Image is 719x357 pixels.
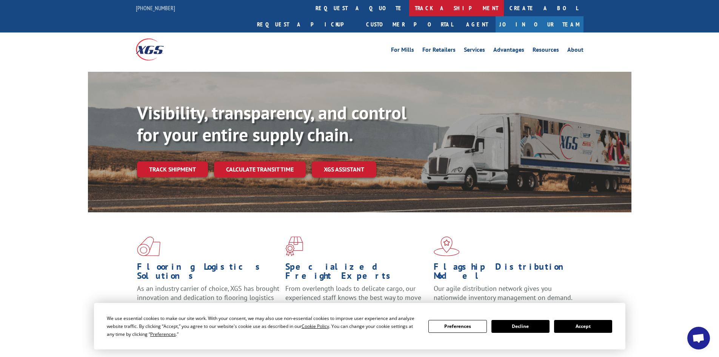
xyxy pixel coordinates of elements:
[428,320,487,333] button: Preferences
[567,47,584,55] a: About
[137,161,208,177] a: Track shipment
[136,4,175,12] a: [PHONE_NUMBER]
[137,262,280,284] h1: Flooring Logistics Solutions
[251,16,360,32] a: Request a pickup
[491,320,550,333] button: Decline
[496,16,584,32] a: Join Our Team
[554,320,612,333] button: Accept
[285,262,428,284] h1: Specialized Freight Experts
[422,47,456,55] a: For Retailers
[107,314,419,338] div: We use essential cookies to make our site work. With your consent, we may also use non-essential ...
[391,47,414,55] a: For Mills
[137,284,279,311] span: As an industry carrier of choice, XGS has brought innovation and dedication to flooring logistics...
[137,236,160,256] img: xgs-icon-total-supply-chain-intelligence-red
[493,47,524,55] a: Advantages
[464,47,485,55] a: Services
[459,16,496,32] a: Agent
[150,331,176,337] span: Preferences
[285,236,303,256] img: xgs-icon-focused-on-flooring-red
[302,323,329,329] span: Cookie Policy
[137,101,406,146] b: Visibility, transparency, and control for your entire supply chain.
[94,303,625,349] div: Cookie Consent Prompt
[285,284,428,318] p: From overlength loads to delicate cargo, our experienced staff knows the best way to move your fr...
[434,236,460,256] img: xgs-icon-flagship-distribution-model-red
[360,16,459,32] a: Customer Portal
[214,161,306,178] a: Calculate transit time
[312,161,376,178] a: XGS ASSISTANT
[434,284,573,302] span: Our agile distribution network gives you nationwide inventory management on demand.
[434,262,576,284] h1: Flagship Distribution Model
[687,327,710,349] div: Open chat
[533,47,559,55] a: Resources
